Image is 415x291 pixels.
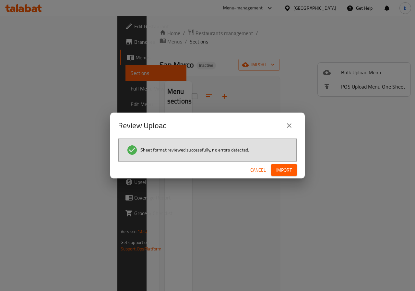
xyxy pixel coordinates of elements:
[248,164,268,176] button: Cancel
[276,166,292,174] span: Import
[250,166,266,174] span: Cancel
[140,147,249,153] span: Sheet format reviewed successfully, no errors detected.
[118,120,167,131] h2: Review Upload
[281,118,297,133] button: close
[271,164,297,176] button: Import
